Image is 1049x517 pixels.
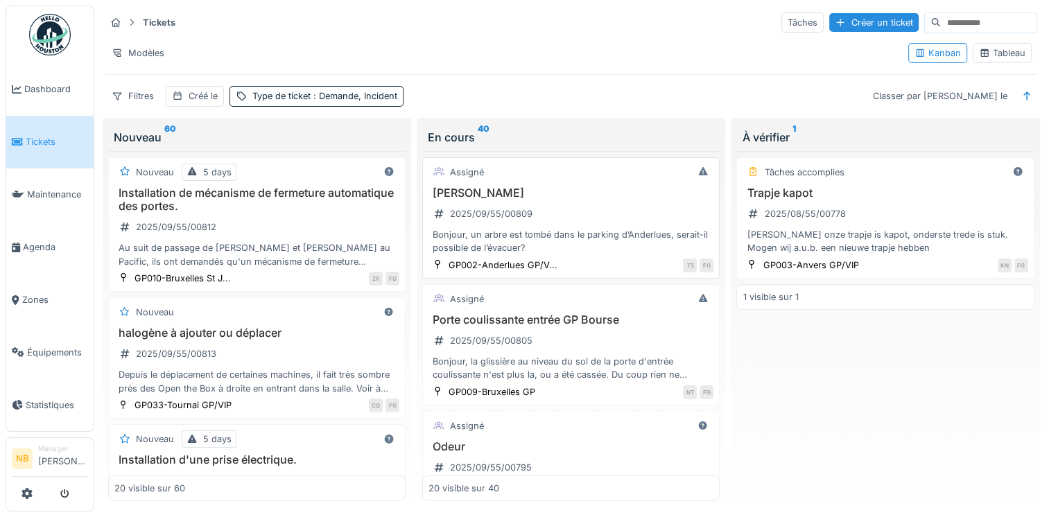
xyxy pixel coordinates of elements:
[428,482,499,495] div: 20 visible sur 40
[114,368,399,394] div: Depuis le déplacement de certaines machines, il fait très sombre près des Open the Box à droite e...
[792,129,795,146] sup: 1
[203,432,232,446] div: 5 days
[114,326,399,340] h3: halogène à ajouter ou déplacer
[27,346,88,359] span: Équipements
[743,290,798,304] div: 1 visible sur 1
[114,453,399,466] h3: Installation d'une prise électrique.
[6,221,94,274] a: Agenda
[743,186,1028,200] h3: Trapje kapot
[136,432,174,446] div: Nouveau
[781,12,824,33] div: Tâches
[700,258,713,272] div: FG
[114,129,400,146] div: Nouveau
[369,398,383,412] div: CQ
[428,228,713,254] div: Bonjour, un arbre est tombé dans le parking d’Anderlues, serait-il possible de l’évacuer?
[829,13,919,32] div: Créer un ticket
[914,46,961,60] div: Kanban
[24,82,88,96] span: Dashboard
[449,258,557,272] div: GP002-Anderlues GP/V...
[114,482,185,495] div: 20 visible sur 60
[385,272,399,286] div: FG
[428,440,713,453] h3: Odeur
[252,89,397,103] div: Type de ticket
[450,334,532,347] div: 2025/09/55/00805
[29,14,71,55] img: Badge_color-CXgf-gQk.svg
[136,474,216,487] div: 2025/09/55/00814
[450,166,484,179] div: Assigné
[136,306,174,319] div: Nouveau
[6,63,94,116] a: Dashboard
[764,166,844,179] div: Tâches accomplies
[137,16,181,29] strong: Tickets
[26,398,88,412] span: Statistiques
[867,86,1014,106] div: Classer par [PERSON_NAME] le
[700,385,713,399] div: FG
[979,46,1025,60] div: Tableau
[189,89,218,103] div: Créé le
[478,129,489,146] sup: 40
[203,166,232,179] div: 5 days
[428,313,713,326] h3: Porte coulissante entrée GP Bourse
[38,444,88,473] li: [PERSON_NAME]
[311,91,397,101] span: : Demande, Incident
[136,220,216,234] div: 2025/09/55/00812
[136,166,174,179] div: Nouveau
[105,86,160,106] div: Filtres
[105,43,171,63] div: Modèles
[27,188,88,201] span: Maintenance
[385,398,399,412] div: FG
[369,272,383,286] div: ZR
[26,135,88,148] span: Tickets
[764,207,845,220] div: 2025/08/55/00778
[450,461,532,474] div: 2025/09/55/00795
[6,326,94,378] a: Équipements
[428,186,713,200] h3: [PERSON_NAME]
[743,228,1028,254] div: [PERSON_NAME] onze trapje is kapot, onderste trede is stuk. Mogen wij a.u.b. een nieuwe trapje he...
[38,444,88,454] div: Manager
[450,419,484,432] div: Assigné
[12,448,33,469] li: NB
[428,355,713,381] div: Bonjour, la glissière au niveau du sol de la porte d'entrée coulissante n'est plus la, ou a été c...
[6,116,94,168] a: Tickets
[450,292,484,306] div: Assigné
[763,258,858,272] div: GP003-Anvers GP/VIP
[1014,258,1028,272] div: FG
[6,168,94,221] a: Maintenance
[683,258,697,272] div: TS
[23,240,88,254] span: Agenda
[428,129,714,146] div: En cours
[135,398,232,412] div: GP033-Tournai GP/VIP
[12,444,88,477] a: NB Manager[PERSON_NAME]
[449,385,535,398] div: GP009-Bruxelles GP
[683,385,697,399] div: NT
[998,258,1012,272] div: KN
[6,274,94,326] a: Zones
[6,378,94,431] a: Statistiques
[114,186,399,213] h3: Installation de mécanisme de fermeture automatique des portes.
[136,347,216,360] div: 2025/09/55/00813
[742,129,1028,146] div: À vérifier
[164,129,176,146] sup: 60
[450,207,532,220] div: 2025/09/55/00809
[135,272,231,285] div: GP010-Bruxelles St J...
[114,241,399,268] div: Au suit de passage de [PERSON_NAME] et [PERSON_NAME] au Pacific, ils ont demandés qu'un mécanisme...
[22,293,88,306] span: Zones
